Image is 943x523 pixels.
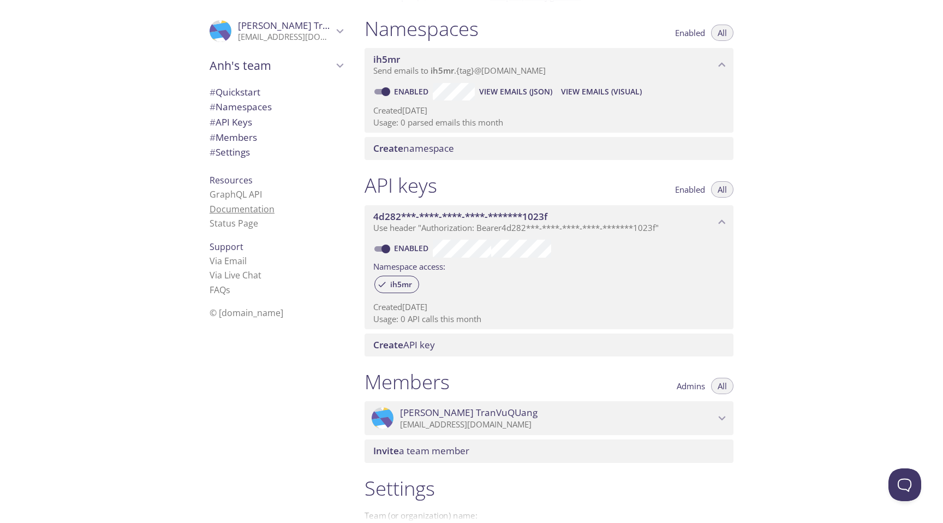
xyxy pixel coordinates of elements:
[365,334,733,356] div: Create API Key
[365,48,733,82] div: ih5mr namespace
[210,269,261,281] a: Via Live Chat
[711,25,733,41] button: All
[669,181,712,198] button: Enabled
[479,85,552,98] span: View Emails (JSON)
[210,58,333,73] span: Anh's team
[365,137,733,160] div: Create namespace
[210,174,253,186] span: Resources
[201,115,351,130] div: API Keys
[557,83,646,100] button: View Emails (Visual)
[210,86,216,98] span: #
[210,146,250,158] span: Settings
[392,86,433,97] a: Enabled
[711,181,733,198] button: All
[210,217,258,229] a: Status Page
[400,407,538,419] span: [PERSON_NAME] TranVuQUang
[373,301,725,313] p: Created [DATE]
[365,401,733,435] div: Anh TranVuQUang
[238,32,333,43] p: [EMAIL_ADDRESS][DOMAIN_NAME]
[365,370,450,394] h1: Members
[365,439,733,462] div: Invite a team member
[373,105,725,116] p: Created [DATE]
[210,146,216,158] span: #
[210,255,247,267] a: Via Email
[374,276,419,293] div: ih5mr
[373,313,725,325] p: Usage: 0 API calls this month
[373,53,400,66] span: ih5mr
[373,117,725,128] p: Usage: 0 parsed emails this month
[238,19,375,32] span: [PERSON_NAME] TranVuQUang
[711,378,733,394] button: All
[201,51,351,80] div: Anh's team
[210,116,216,128] span: #
[475,83,557,100] button: View Emails (JSON)
[201,130,351,145] div: Members
[561,85,642,98] span: View Emails (Visual)
[201,13,351,49] div: Anh TranVuQUang
[210,131,216,144] span: #
[373,338,403,351] span: Create
[373,258,445,274] label: Namespace access:
[669,25,712,41] button: Enabled
[365,173,437,198] h1: API keys
[201,145,351,160] div: Team Settings
[210,100,272,113] span: Namespaces
[400,419,715,430] p: [EMAIL_ADDRESS][DOMAIN_NAME]
[431,65,454,76] span: ih5mr
[210,131,257,144] span: Members
[210,307,283,319] span: © [DOMAIN_NAME]
[373,142,403,154] span: Create
[365,476,733,501] h1: Settings
[373,142,454,154] span: namespace
[888,468,921,501] iframe: Help Scout Beacon - Open
[210,116,252,128] span: API Keys
[392,243,433,253] a: Enabled
[373,338,435,351] span: API key
[373,444,399,457] span: Invite
[201,85,351,100] div: Quickstart
[210,203,274,215] a: Documentation
[373,65,546,76] span: Send emails to . {tag} @[DOMAIN_NAME]
[210,241,243,253] span: Support
[365,16,479,41] h1: Namespaces
[210,284,230,296] a: FAQ
[201,99,351,115] div: Namespaces
[210,188,262,200] a: GraphQL API
[210,86,260,98] span: Quickstart
[384,280,419,289] span: ih5mr
[670,378,712,394] button: Admins
[373,444,469,457] span: a team member
[210,100,216,113] span: #
[226,284,230,296] span: s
